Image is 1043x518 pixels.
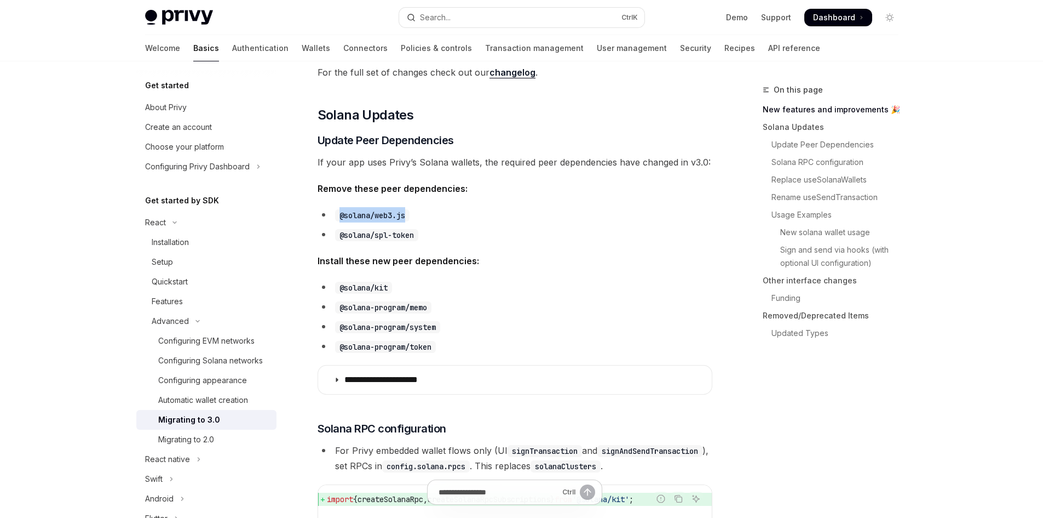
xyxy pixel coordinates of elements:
span: On this page [774,83,823,96]
button: Toggle Configuring Privy Dashboard section [136,157,276,177]
a: Welcome [145,35,180,61]
div: Features [152,295,183,308]
a: Choose your platform [136,137,276,157]
a: Support [761,12,791,23]
a: About Privy [136,98,276,117]
span: Dashboard [813,12,855,23]
a: Sign and send via hooks (with optional UI configuration) [763,241,907,272]
input: Ask a question... [439,480,558,504]
div: Search... [420,11,451,24]
a: Configuring EVM networks [136,331,276,351]
a: Setup [136,252,276,272]
a: Installation [136,232,276,252]
a: Features [136,292,276,311]
div: Setup [152,255,173,269]
a: Migrating to 3.0 [136,410,276,430]
a: Configuring Solana networks [136,351,276,371]
button: Toggle Swift section [136,469,276,489]
a: Automatic wallet creation [136,390,276,410]
div: Android [145,492,174,505]
a: Demo [726,12,748,23]
a: Solana RPC configuration [763,153,907,171]
code: signTransaction [508,445,582,457]
button: Toggle dark mode [881,9,898,26]
button: Open search [399,8,644,27]
span: Update Peer Dependencies [318,133,454,148]
div: Configuring Privy Dashboard [145,160,250,173]
span: If your app uses Privy’s Solana wallets, the required peer dependencies have changed in v3.0: [318,155,712,170]
a: Security [680,35,711,61]
button: Toggle React section [136,213,276,232]
div: Installation [152,236,189,249]
a: Funding [763,289,907,307]
strong: Remove these peer dependencies: [318,183,468,194]
h5: Get started [145,79,189,92]
a: Removed/Deprecated Items [763,307,907,325]
div: Migrating to 3.0 [158,413,220,426]
a: Wallets [302,35,330,61]
a: Policies & controls [401,35,472,61]
a: Rename useSendTransaction [763,189,907,206]
code: config.solana.rpcs [382,460,470,473]
code: @solana/spl-token [335,229,418,241]
a: Quickstart [136,272,276,292]
div: Advanced [152,315,189,328]
a: Migrating to 2.0 [136,430,276,449]
a: User management [597,35,667,61]
a: Dashboard [804,9,872,26]
code: @solana/web3.js [335,209,410,221]
a: Configuring appearance [136,371,276,390]
a: Transaction management [485,35,584,61]
div: Migrating to 2.0 [158,433,214,446]
code: signAndSendTransaction [597,445,702,457]
span: Ctrl K [621,13,638,22]
img: light logo [145,10,213,25]
code: @solana-program/system [335,321,440,333]
span: For the full set of changes check out our . [318,65,712,80]
div: Configuring EVM networks [158,334,255,348]
div: Choose your platform [145,140,224,153]
a: New features and improvements 🎉 [763,101,907,118]
div: Quickstart [152,275,188,288]
div: Swift [145,473,163,486]
a: Create an account [136,117,276,137]
a: Connectors [343,35,388,61]
a: Solana Updates [763,118,907,136]
span: Solana Updates [318,106,414,124]
strong: Install these new peer dependencies: [318,255,479,266]
code: solanaClusters [531,460,601,473]
code: @solana/kit [335,282,392,294]
div: Automatic wallet creation [158,394,248,407]
a: Authentication [232,35,289,61]
button: Toggle React native section [136,449,276,469]
div: Create an account [145,121,212,134]
a: Basics [193,35,219,61]
a: API reference [768,35,820,61]
li: For Privy embedded wallet flows only (UI and ), set RPCs in . This replaces . [318,443,712,474]
a: changelog [489,67,535,78]
button: Send message [580,485,595,500]
button: Toggle Android section [136,489,276,509]
div: Configuring appearance [158,374,247,387]
a: New solana wallet usage [763,224,907,241]
h5: Get started by SDK [145,194,219,207]
button: Toggle Advanced section [136,311,276,331]
a: Usage Examples [763,206,907,224]
div: React [145,216,166,229]
a: Recipes [724,35,755,61]
div: React native [145,453,190,466]
a: Updated Types [763,325,907,342]
span: Solana RPC configuration [318,421,446,436]
a: Replace useSolanaWallets [763,171,907,189]
div: Configuring Solana networks [158,354,263,367]
a: Other interface changes [763,272,907,289]
a: Update Peer Dependencies [763,136,907,153]
code: @solana-program/token [335,341,436,353]
div: About Privy [145,101,187,114]
code: @solana-program/memo [335,301,431,314]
